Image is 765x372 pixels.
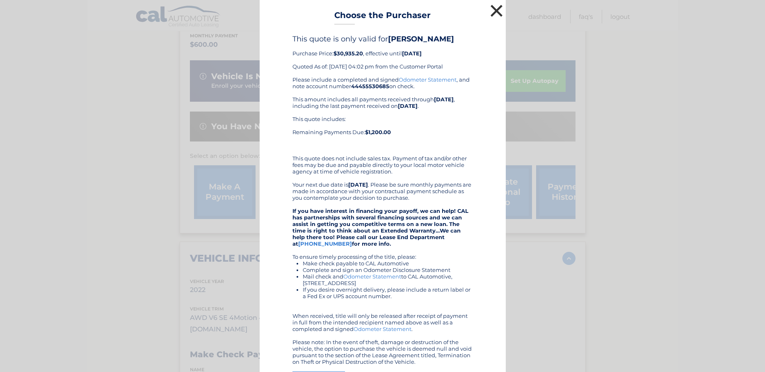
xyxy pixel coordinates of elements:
[489,2,505,19] button: ×
[343,273,401,280] a: Odometer Statement
[348,181,368,188] b: [DATE]
[354,326,411,332] a: Odometer Statement
[298,240,352,247] a: [PHONE_NUMBER]
[365,129,391,135] b: $1,200.00
[398,103,418,109] b: [DATE]
[292,34,473,76] div: Purchase Price: , effective until Quoted As of: [DATE] 04:02 pm from the Customer Portal
[303,286,473,299] li: If you desire overnight delivery, please include a return label or a Fed Ex or UPS account number.
[292,208,468,247] strong: If you have interest in financing your payoff, we can help! CAL has partnerships with several fin...
[333,50,363,57] b: $30,935.20
[388,34,454,43] b: [PERSON_NAME]
[402,50,422,57] b: [DATE]
[292,76,473,365] div: Please include a completed and signed , and note account number on check. This amount includes al...
[303,267,473,273] li: Complete and sign an Odometer Disclosure Statement
[292,116,473,148] div: This quote includes: Remaining Payments Due:
[292,34,473,43] h4: This quote is only valid for
[303,260,473,267] li: Make check payable to CAL Automotive
[334,10,431,25] h3: Choose the Purchaser
[399,76,457,83] a: Odometer Statement
[351,83,389,89] b: 44455530685
[303,273,473,286] li: Mail check and to CAL Automotive, [STREET_ADDRESS]
[434,96,454,103] b: [DATE]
